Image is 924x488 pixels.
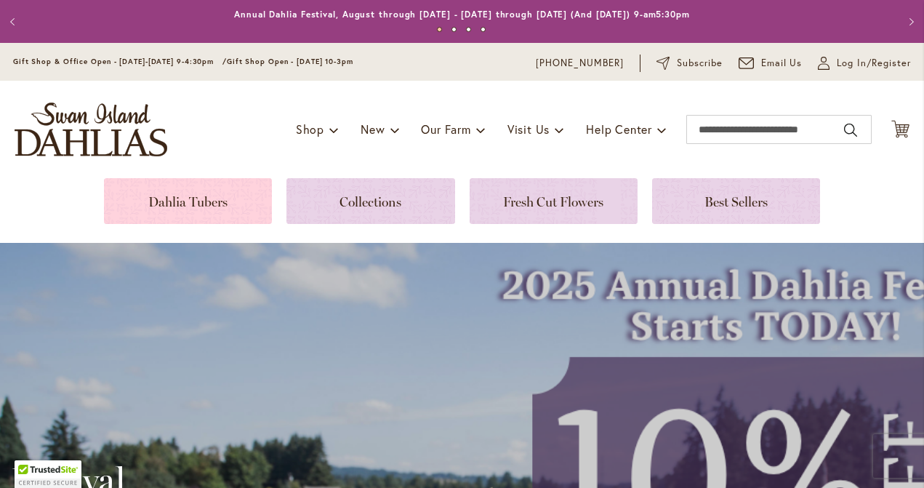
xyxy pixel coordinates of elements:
span: Log In/Register [837,56,911,71]
a: Subscribe [656,56,723,71]
button: 3 of 4 [466,27,471,32]
a: Email Us [739,56,803,71]
span: Help Center [586,121,652,137]
button: 2 of 4 [451,27,457,32]
span: Email Us [761,56,803,71]
button: 4 of 4 [481,27,486,32]
a: [PHONE_NUMBER] [536,56,624,71]
button: 1 of 4 [437,27,442,32]
span: Gift Shop Open - [DATE] 10-3pm [227,57,353,66]
span: Gift Shop & Office Open - [DATE]-[DATE] 9-4:30pm / [13,57,227,66]
button: Next [895,7,924,36]
a: store logo [15,103,167,156]
a: Annual Dahlia Festival, August through [DATE] - [DATE] through [DATE] (And [DATE]) 9-am5:30pm [234,9,690,20]
span: Subscribe [677,56,723,71]
a: Log In/Register [818,56,911,71]
span: Shop [296,121,324,137]
span: Visit Us [507,121,550,137]
span: Our Farm [421,121,470,137]
span: New [361,121,385,137]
